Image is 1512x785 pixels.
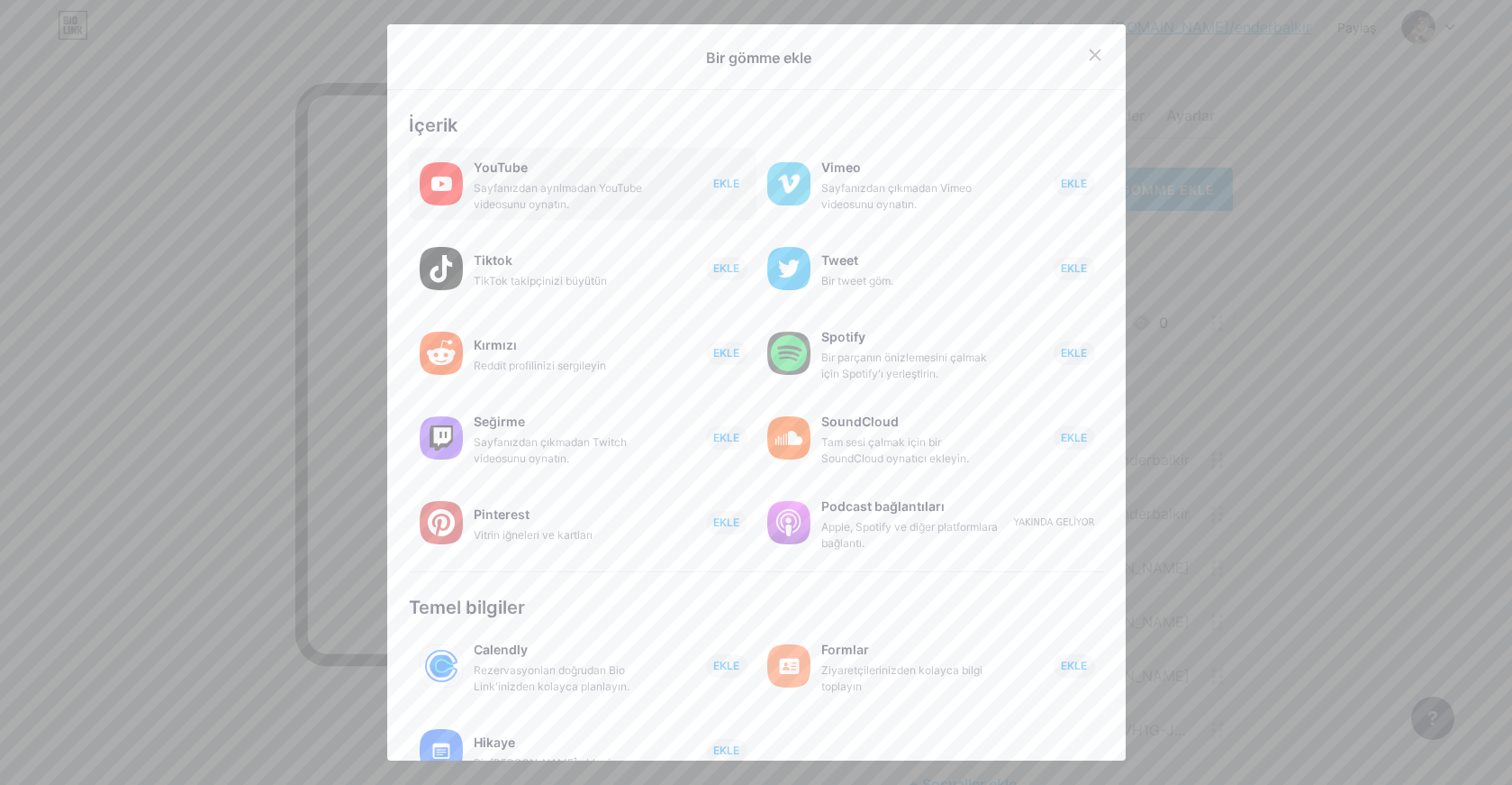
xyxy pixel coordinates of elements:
button: EKLE [706,342,747,365]
div: Tweet [821,248,1001,273]
div: Spotify [821,324,1001,350]
img: hikaye [420,729,463,772]
img: Vimeo [767,162,810,205]
div: Rezervasyonları doğrudan Bio Link'inizden kolayca planlayın. [474,662,654,695]
button: EKLE [1054,654,1095,678]
div: SoundCloud [821,409,1001,434]
div: Bir gömme ekle [706,47,811,68]
button: EKLE [706,511,747,534]
div: Apple, Spotify ve diğer platformlara bağlantı. [821,519,1001,552]
img: Pinterest [420,501,463,544]
div: Sayfanızdan çıkmadan Twitch videosunu oynatın. [474,434,654,467]
div: Calendly [474,637,654,662]
button: EKLE [1054,257,1095,280]
span: EKLE [713,260,739,276]
div: YAKINDA GELİYOR [1014,516,1095,529]
div: Tam sesi çalmak için bir SoundCloud oynatıcı ekleyin. [821,434,1001,467]
div: Sayfanızdan çıkmadan Vimeo videosunu oynatın. [821,180,1001,213]
button: EKLE [706,654,747,678]
img: Spotify [767,332,810,375]
div: Sayfanızdan ayrılmadan YouTube videosunu oynatın. [474,180,654,213]
div: Bir parçanın önizlemesini çalmak için Spotify'ı yerleştirin. [821,350,1001,382]
button: EKLE [706,257,747,280]
span: EKLE [713,176,739,191]
span: EKLE [1061,176,1087,191]
img: formlar [767,644,810,688]
span: EKLE [1061,345,1087,361]
span: EKLE [713,430,739,445]
img: Seğirme [420,416,463,460]
span: EKLE [713,658,739,673]
img: ses bulutu [767,416,810,460]
div: Pinterest [474,502,654,527]
div: Bir tweet göm. [821,273,1001,289]
button: EKLE [1054,342,1095,365]
div: Tiktok [474,248,654,273]
span: EKLE [1061,430,1087,445]
div: Vitrin iğneleri ve kartları [474,527,654,543]
div: Vimeo [821,155,1001,180]
div: TikTok takipçinizi büyütün [474,273,654,289]
img: Twitter [767,247,810,290]
div: Seğirme [474,409,654,434]
button: EKLE [706,426,747,450]
img: Calendly [420,644,463,688]
span: EKLE [1061,260,1087,276]
span: EKLE [713,743,739,758]
div: Hikaye [474,730,654,755]
img: Kırmızı dit [420,332,463,375]
button: EKLE [1054,426,1095,450]
div: Kırmızı [474,333,654,358]
button: EKLE [1054,172,1095,196]
img: Podcast bağlantıları [767,501,810,544]
div: Ziyaretçilerinizden kolayca bilgi toplayın [821,662,1001,695]
div: YouTube [474,155,654,180]
img: Tiktok [420,247,463,290]
div: Bir [PERSON_NAME] ekleyin [474,755,654,771]
button: EKLE [706,739,747,762]
div: Podcast bağlantıları [821,494,1001,519]
img: Youtube [420,162,463,205]
div: Formlar [821,637,1001,662]
div: Reddit profilinizi sergileyin [474,358,654,374]
div: Temel bilgiler [409,594,1104,621]
span: EKLE [713,345,739,361]
span: EKLE [713,515,739,530]
div: İçerik [409,112,1104,139]
button: EKLE [706,172,747,196]
span: EKLE [1061,658,1087,673]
